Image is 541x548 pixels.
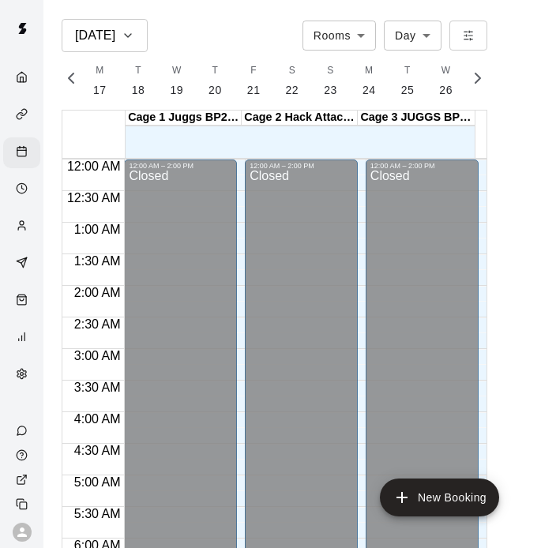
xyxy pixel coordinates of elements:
button: F21 [235,58,273,103]
span: W [172,63,182,79]
div: 12:00 AM – 2:00 PM [370,162,474,170]
button: T25 [389,58,427,103]
span: T [212,63,219,79]
span: 12:30 AM [63,191,125,205]
span: 5:30 AM [70,507,125,520]
button: W19 [157,58,196,103]
span: 4:00 AM [70,412,125,426]
div: Copy public page link [3,492,43,516]
p: 18 [132,82,145,99]
span: S [289,63,295,79]
div: 12:00 AM – 2:00 PM [129,162,232,170]
span: T [135,63,141,79]
p: 24 [363,82,376,99]
span: 1:00 AM [70,223,125,236]
img: Swift logo [6,13,38,44]
p: 21 [247,82,261,99]
button: W26 [426,58,465,103]
span: S [327,63,333,79]
button: M17 [81,58,119,103]
p: 25 [401,82,415,99]
span: W [441,63,451,79]
a: Contact Us [3,419,43,443]
button: [DATE] [62,19,148,52]
div: Cage 3 JUGGS BP1 Baseball [358,111,474,126]
span: 1:30 AM [70,254,125,268]
span: T [404,63,411,79]
div: Rooms [302,21,376,50]
span: F [250,63,257,79]
button: T18 [119,58,158,103]
div: Day [384,21,441,50]
span: M [365,63,373,79]
span: 12:00 AM [63,160,125,173]
button: add [380,479,499,516]
span: 3:00 AM [70,349,125,362]
button: M24 [350,58,389,103]
p: 26 [439,82,453,99]
p: 22 [286,82,299,99]
h6: [DATE] [75,24,115,47]
button: T20 [196,58,235,103]
span: 4:30 AM [70,444,125,457]
div: Cage 2 Hack Attack Jr. [242,111,358,126]
button: S22 [273,58,312,103]
span: 3:30 AM [70,381,125,394]
a: Visit help center [3,443,43,467]
button: S23 [311,58,350,103]
p: 19 [170,82,183,99]
span: 5:00 AM [70,475,125,489]
a: View public page [3,467,43,492]
div: Cage 1 Juggs BP2 Baseball Juggs BP1 Softball [126,111,242,126]
div: 12:00 AM – 2:00 PM [250,162,353,170]
p: 23 [324,82,337,99]
span: M [96,63,103,79]
span: 2:30 AM [70,317,125,331]
p: 20 [209,82,222,99]
span: 2:00 AM [70,286,125,299]
p: 17 [93,82,107,99]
